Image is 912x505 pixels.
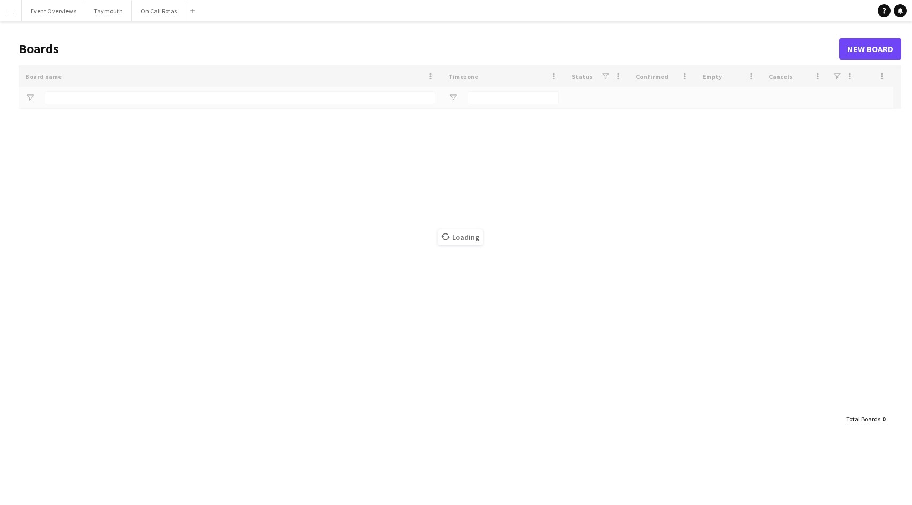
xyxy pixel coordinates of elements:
button: On Call Rotas [132,1,186,21]
span: Loading [438,229,483,245]
button: Event Overviews [22,1,85,21]
a: New Board [839,38,901,60]
h1: Boards [19,41,839,57]
div: : [846,408,885,429]
span: Total Boards [846,415,880,423]
button: Taymouth [85,1,132,21]
span: 0 [882,415,885,423]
